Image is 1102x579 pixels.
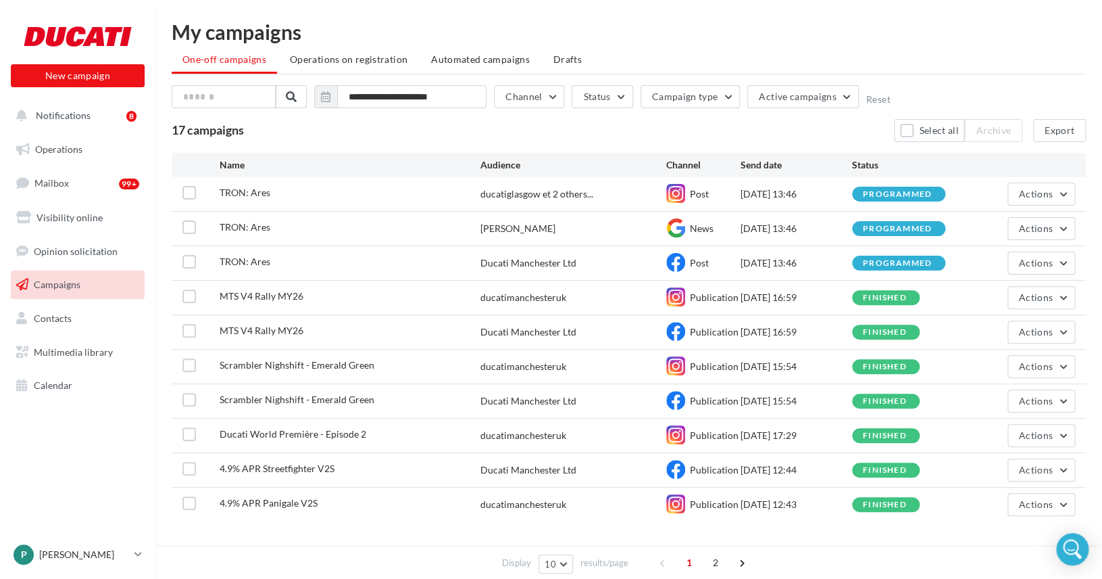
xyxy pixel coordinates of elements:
div: Audience [480,158,666,172]
div: [DATE] 15:54 [741,360,852,373]
a: Visibility online [8,204,147,232]
span: Publication [690,430,738,441]
div: finished [863,397,907,406]
span: Active campaigns [759,91,836,102]
span: Actions [1019,361,1053,372]
span: Multimedia library [34,346,113,358]
button: Actions [1007,493,1075,516]
span: Display [502,557,531,570]
span: 4.9% APR Panigale V2S [220,497,318,509]
button: Actions [1007,252,1075,275]
button: Archive [964,119,1022,142]
div: finished [863,501,907,509]
a: Operations [8,135,147,164]
a: Calendar [8,371,147,400]
div: finished [863,432,907,440]
span: 1 [678,552,700,574]
div: [PERSON_NAME] [480,222,555,235]
button: Status [572,85,632,108]
div: finished [863,363,907,371]
div: Name [220,158,480,172]
span: Publication [690,292,738,303]
button: Actions [1007,321,1075,344]
span: Opinion solicitation [34,245,118,256]
span: Actions [1019,188,1053,200]
span: Notifications [36,110,91,121]
div: Open Intercom Messenger [1056,533,1088,565]
span: Automated campaigns [431,53,530,65]
span: Actions [1019,430,1053,441]
span: Operations on registration [290,53,407,65]
span: Post [690,257,709,269]
span: Campaigns [34,279,80,290]
button: Channel [494,85,564,108]
span: 10 [545,559,556,570]
div: Ducati Manchester Ltd [480,325,576,339]
div: [DATE] 12:43 [741,498,852,511]
div: Ducati Manchester Ltd [480,463,576,477]
span: Actions [1019,257,1053,269]
div: [DATE] 17:29 [741,429,852,442]
a: Campaigns [8,271,147,299]
span: ducatiglasgow et 2 others... [480,187,593,201]
button: Active campaigns [747,85,859,108]
button: Actions [1007,217,1075,240]
div: finished [863,466,907,475]
span: Actions [1019,223,1053,234]
button: Campaign type [641,85,741,108]
span: TRON: Ares [220,256,270,267]
span: MTS V4 Rally MY26 [220,325,303,336]
button: Actions [1007,183,1075,206]
button: Notifications 8 [8,101,142,130]
span: Actions [1019,464,1053,476]
button: Actions [1007,424,1075,447]
div: Ducati Manchester Ltd [480,256,576,270]
button: Reset [866,94,891,105]
span: Publication [690,326,738,338]
div: ducatimanchesteruk [480,498,566,511]
div: 99+ [119,179,139,189]
span: Scrambler Nighshift - Emerald Green [220,359,374,371]
button: 10 [539,555,573,574]
div: [DATE] 13:46 [741,187,852,201]
span: 2 [705,552,726,574]
div: 8 [126,111,136,122]
span: Publication [690,395,738,407]
span: P [21,548,27,561]
div: [DATE] 12:44 [741,463,852,477]
div: My campaigns [172,22,1086,42]
button: Actions [1007,459,1075,482]
span: Publication [690,361,738,372]
span: News [690,223,713,234]
span: results/page [580,557,628,570]
button: Actions [1007,390,1075,413]
button: Export [1033,119,1086,142]
div: [DATE] 13:46 [741,256,852,270]
span: Mailbox [34,177,69,189]
span: Actions [1019,395,1053,407]
div: Channel [666,158,741,172]
span: Actions [1019,499,1053,510]
div: Send date [741,158,852,172]
button: Actions [1007,286,1075,309]
p: [PERSON_NAME] [39,548,129,561]
button: New campaign [11,64,145,87]
div: finished [863,328,907,337]
div: [DATE] 16:59 [741,291,852,304]
a: P [PERSON_NAME] [11,542,145,568]
span: Operations [35,143,82,155]
button: Select all [894,119,965,142]
span: TRON: Ares [220,221,270,233]
span: Publication [690,499,738,510]
div: [DATE] 15:54 [741,394,852,408]
span: Actions [1019,292,1053,303]
div: Ducati Manchester Ltd [480,394,576,408]
div: programmed [863,259,932,268]
div: programmed [863,225,932,233]
span: TRON: Ares [220,187,270,198]
span: MTS V4 Rally MY26 [220,290,303,302]
a: Multimedia library [8,338,147,367]
span: Publication [690,464,738,476]
span: 4.9% APR Streetfighter V2S [220,463,334,474]
span: Contacts [34,312,72,324]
